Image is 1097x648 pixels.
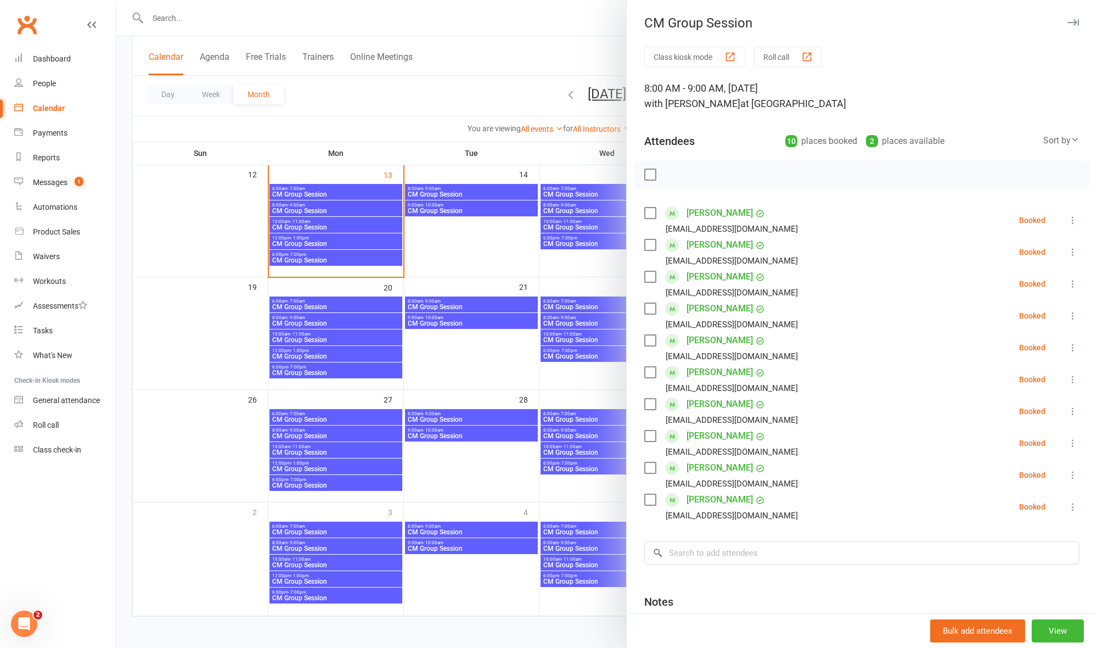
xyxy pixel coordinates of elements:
[33,54,71,63] div: Dashboard
[666,317,798,332] div: [EMAIL_ADDRESS][DOMAIN_NAME]
[687,395,753,413] a: [PERSON_NAME]
[1019,407,1045,415] div: Booked
[14,47,116,71] a: Dashboard
[666,349,798,364] div: [EMAIL_ADDRESS][DOMAIN_NAME]
[666,254,798,268] div: [EMAIL_ADDRESS][DOMAIN_NAME]
[644,541,1079,565] input: Search to add attendees
[666,509,798,523] div: [EMAIL_ADDRESS][DOMAIN_NAME]
[1019,312,1045,320] div: Booked
[14,71,116,96] a: People
[740,98,846,109] span: at [GEOGRAPHIC_DATA]
[14,343,116,368] a: What's New
[14,170,116,195] a: Messages 1
[1019,280,1045,288] div: Booked
[14,146,116,170] a: Reports
[14,413,116,438] a: Roll call
[11,611,37,637] iframe: Intercom live chat
[930,619,1025,643] button: Bulk add attendees
[14,121,116,146] a: Payments
[687,204,753,222] a: [PERSON_NAME]
[644,47,745,67] button: Class kiosk mode
[1019,248,1045,256] div: Booked
[75,177,83,186] span: 1
[666,286,798,300] div: [EMAIL_ADDRESS][DOMAIN_NAME]
[14,269,116,294] a: Workouts
[33,421,59,429] div: Roll call
[1019,216,1045,224] div: Booked
[687,364,753,381] a: [PERSON_NAME]
[1019,503,1045,511] div: Booked
[33,351,72,360] div: What's New
[14,220,116,244] a: Product Sales
[14,195,116,220] a: Automations
[627,15,1097,31] div: CM Group Session
[785,133,857,149] div: places booked
[33,277,66,286] div: Workouts
[1019,344,1045,351] div: Booked
[687,268,753,286] a: [PERSON_NAME]
[33,203,77,211] div: Automations
[666,381,798,395] div: [EMAIL_ADDRESS][DOMAIN_NAME]
[33,445,81,454] div: Class check-in
[1032,619,1084,643] button: View
[1019,439,1045,447] div: Booked
[687,300,753,317] a: [PERSON_NAME]
[1043,133,1079,148] div: Sort by
[666,445,798,459] div: [EMAIL_ADDRESS][DOMAIN_NAME]
[687,459,753,477] a: [PERSON_NAME]
[687,332,753,349] a: [PERSON_NAME]
[785,135,797,147] div: 10
[14,319,116,343] a: Tasks
[14,438,116,462] a: Class kiosk mode
[754,47,822,67] button: Roll call
[666,477,798,491] div: [EMAIL_ADDRESS][DOMAIN_NAME]
[687,427,753,445] a: [PERSON_NAME]
[644,98,740,109] span: with [PERSON_NAME]
[14,294,116,319] a: Assessments
[33,153,60,162] div: Reports
[33,396,100,405] div: General attendance
[644,81,1079,111] div: 8:00 AM - 9:00 AM, [DATE]
[1019,471,1045,479] div: Booked
[666,222,798,236] div: [EMAIL_ADDRESS][DOMAIN_NAME]
[666,413,798,427] div: [EMAIL_ADDRESS][DOMAIN_NAME]
[644,594,673,610] div: Notes
[687,236,753,254] a: [PERSON_NAME]
[33,326,53,335] div: Tasks
[866,135,878,147] div: 2
[14,244,116,269] a: Waivers
[14,388,116,413] a: General attendance kiosk mode
[33,129,67,137] div: Payments
[1019,376,1045,383] div: Booked
[33,611,42,619] span: 2
[687,491,753,509] a: [PERSON_NAME]
[14,96,116,121] a: Calendar
[866,133,944,149] div: places available
[33,252,60,261] div: Waivers
[33,79,56,88] div: People
[33,178,67,187] div: Messages
[33,104,65,113] div: Calendar
[33,227,80,236] div: Product Sales
[33,301,87,310] div: Assessments
[644,133,695,149] div: Attendees
[13,11,41,38] a: Clubworx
